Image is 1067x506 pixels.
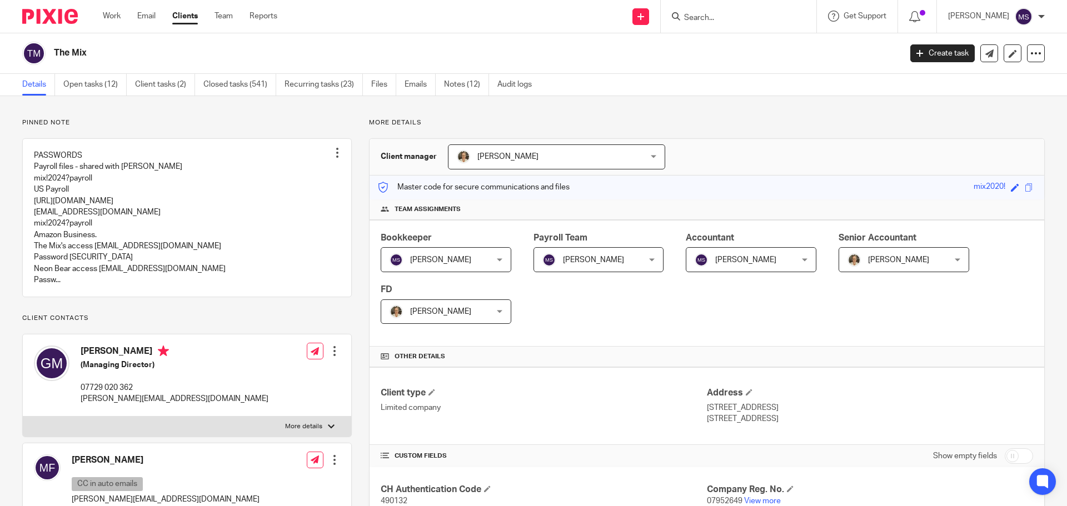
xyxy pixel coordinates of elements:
[381,484,707,495] h4: CH Authentication Code
[974,181,1005,194] div: mix2020!
[72,477,143,491] p: CC in auto emails
[81,382,268,393] p: 07729 020 362
[172,11,198,22] a: Clients
[215,11,233,22] a: Team
[34,454,61,481] img: svg%3E
[72,454,260,466] h4: [PERSON_NAME]
[63,74,127,96] a: Open tasks (12)
[847,253,861,267] img: Pete%20with%20glasses.jpg
[72,494,260,505] p: [PERSON_NAME][EMAIL_ADDRESS][DOMAIN_NAME]
[381,402,707,413] p: Limited company
[715,256,776,264] span: [PERSON_NAME]
[285,74,363,96] a: Recurring tasks (23)
[54,47,726,59] h2: The Mix
[395,205,461,214] span: Team assignments
[497,74,540,96] a: Audit logs
[390,253,403,267] img: svg%3E
[81,393,268,404] p: [PERSON_NAME][EMAIL_ADDRESS][DOMAIN_NAME]
[250,11,277,22] a: Reports
[563,256,624,264] span: [PERSON_NAME]
[285,422,322,431] p: More details
[707,497,742,505] span: 07952649
[369,118,1045,127] p: More details
[686,233,734,242] span: Accountant
[839,233,916,242] span: Senior Accountant
[707,484,1033,495] h4: Company Reg. No.
[381,151,437,162] h3: Client manager
[137,11,156,22] a: Email
[22,42,46,65] img: svg%3E
[707,402,1033,413] p: [STREET_ADDRESS]
[395,352,445,361] span: Other details
[1015,8,1033,26] img: svg%3E
[910,44,975,62] a: Create task
[695,253,708,267] img: svg%3E
[22,314,352,323] p: Client contacts
[34,345,69,381] img: svg%3E
[868,256,929,264] span: [PERSON_NAME]
[22,9,78,24] img: Pixie
[744,497,781,505] a: View more
[371,74,396,96] a: Files
[844,12,886,20] span: Get Support
[457,150,470,163] img: Pete%20with%20glasses.jpg
[103,11,121,22] a: Work
[81,345,268,359] h4: [PERSON_NAME]
[203,74,276,96] a: Closed tasks (541)
[81,359,268,370] h5: (Managing Director)
[948,11,1009,22] p: [PERSON_NAME]
[410,256,471,264] span: [PERSON_NAME]
[381,387,707,399] h4: Client type
[410,308,471,315] span: [PERSON_NAME]
[135,74,195,96] a: Client tasks (2)
[542,253,556,267] img: svg%3E
[378,182,570,193] p: Master code for secure communications and files
[22,74,55,96] a: Details
[933,450,997,462] label: Show empty fields
[444,74,489,96] a: Notes (12)
[381,497,407,505] span: 490132
[158,345,169,357] i: Primary
[707,387,1033,399] h4: Address
[390,305,403,318] img: Pete%20with%20glasses.jpg
[533,233,587,242] span: Payroll Team
[405,74,436,96] a: Emails
[381,233,432,242] span: Bookkeeper
[381,452,707,460] h4: CUSTOM FIELDS
[381,285,392,294] span: FD
[683,13,783,23] input: Search
[22,118,352,127] p: Pinned note
[707,413,1033,424] p: [STREET_ADDRESS]
[477,153,539,161] span: [PERSON_NAME]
